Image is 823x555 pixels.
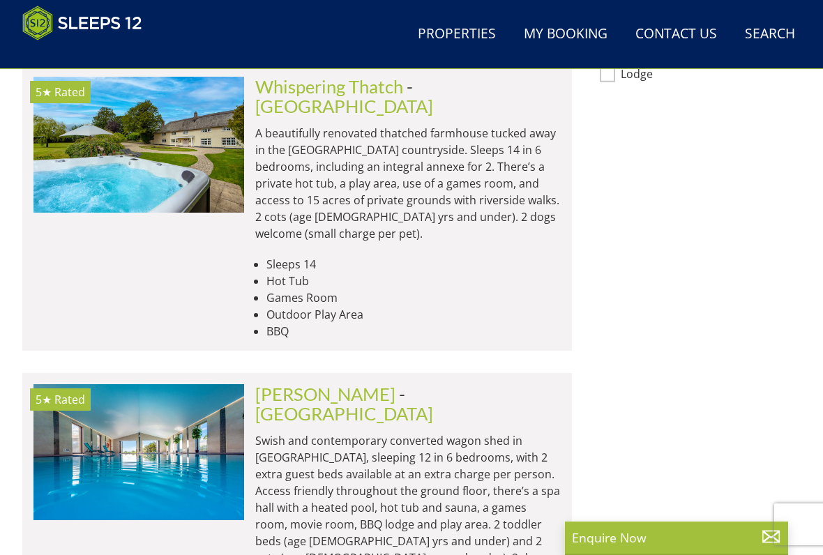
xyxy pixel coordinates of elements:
p: Enquire Now [572,529,781,547]
a: 5★ Rated [33,77,244,213]
li: Hot Tub [266,273,561,289]
img: Sleeps 12 [22,6,142,40]
a: Properties [412,19,501,50]
a: 5★ Rated [33,384,244,520]
img: shires-devon-holiday-home-accommodation-sleeps-13.original.jpg [33,384,244,520]
span: - [255,383,433,424]
label: Lodge [621,68,790,83]
a: [GEOGRAPHIC_DATA] [255,96,433,116]
span: Rated [54,84,85,100]
span: Rated [54,392,85,407]
li: BBQ [266,323,561,340]
a: Contact Us [630,19,723,50]
a: My Booking [518,19,613,50]
img: Whispering_Thatch-devon-accommodation-holiday-home-sleeps-11.original.jpg [33,77,244,213]
span: Whispering Thatch has a 5 star rating under the Quality in Tourism Scheme [36,84,52,100]
li: Outdoor Play Area [266,306,561,323]
iframe: Customer reviews powered by Trustpilot [15,49,162,61]
span: - [255,76,433,116]
a: [GEOGRAPHIC_DATA] [255,403,433,424]
a: Whispering Thatch [255,76,403,97]
a: [PERSON_NAME] [255,383,395,404]
p: A beautifully renovated thatched farmhouse tucked away in the [GEOGRAPHIC_DATA] countryside. Slee... [255,125,561,242]
li: Sleeps 14 [266,256,561,273]
li: Games Room [266,289,561,306]
a: Search [739,19,801,50]
span: Shires has a 5 star rating under the Quality in Tourism Scheme [36,392,52,407]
